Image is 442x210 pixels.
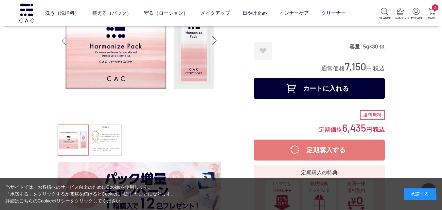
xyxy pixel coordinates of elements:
span: 税込 [373,126,385,133]
a: 整える（パック） [92,4,132,22]
p: SEARCH [379,16,389,21]
img: logo [18,4,35,22]
div: 送料無料 [360,110,385,120]
a: メイクアップ [201,4,230,22]
button: カートに入れる [254,78,385,99]
div: 当サイトでは、お客様へのサービス向上のためにCookieを使用します。 「承諾する」をクリックするか閲覧を続けるとCookieに同意したことになります。 詳細はこちらの をクリックしてください。 [6,184,176,204]
p: RANKING [395,16,405,21]
a: 守る（ローション） [144,4,188,22]
div: Next slide [208,28,221,54]
a: インナーケア [279,4,309,22]
a: RANKING [395,8,405,21]
p: MYPAGE [411,16,421,21]
span: 円 [366,65,372,72]
a: Cookieポリシー [38,198,70,203]
span: 税込 [373,65,385,72]
a: お気に入りに登録する [254,42,272,60]
span: 2 [432,4,438,11]
a: 日やけ止め [242,4,267,22]
button: 定期購入する [254,140,385,161]
dt: 容量 [349,43,363,50]
a: MYPAGE [411,8,421,21]
div: 承諾する [404,188,436,200]
div: 定期購入の特典 [256,169,382,177]
dd: 5g×30 包 [363,43,384,50]
span: 7,150 [345,60,366,72]
span: 6,435 [342,122,366,134]
div: Previous slide [58,28,71,54]
span: 円 [366,126,372,133]
span: 通常価格 [321,65,345,72]
span: 定期価格 [319,126,342,133]
a: SEARCH [379,8,389,21]
p: CART [427,16,437,21]
a: 洗う（洗浄料） [45,4,80,22]
a: クリーナー [321,4,346,22]
a: 2 CART [427,8,437,21]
